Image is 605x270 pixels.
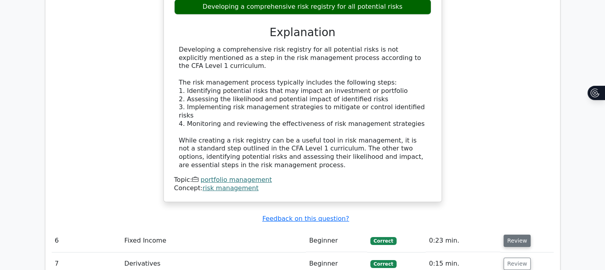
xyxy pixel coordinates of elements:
button: Review [504,258,531,270]
td: 0:23 min. [426,229,500,252]
h3: Explanation [179,26,426,39]
div: Topic: [174,176,431,184]
button: Review [504,235,531,247]
div: Developing a comprehensive risk registry for all potential risks is not explicitly mentioned as a... [179,46,426,170]
td: 6 [52,229,121,252]
a: portfolio management [200,176,272,183]
span: Correct [370,260,396,268]
a: risk management [202,184,259,192]
td: Fixed Income [121,229,306,252]
div: Concept: [174,184,431,193]
span: Correct [370,237,396,245]
a: Feedback on this question? [262,215,349,222]
td: Beginner [306,229,367,252]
